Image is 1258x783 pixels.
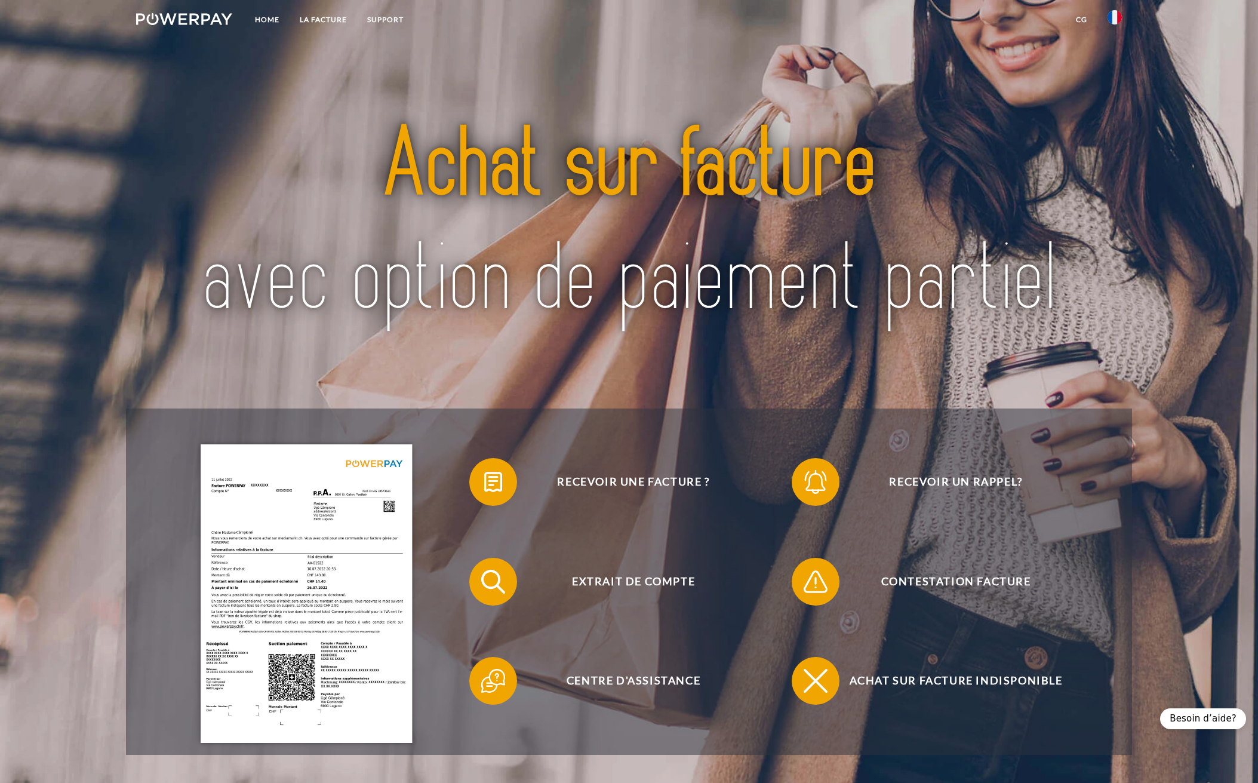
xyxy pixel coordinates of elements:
img: qb_search.svg [478,567,508,597]
button: Achat sur facture indisponible [792,657,1102,705]
span: Contestation Facture [810,558,1102,606]
span: Recevoir une facture ? [487,458,780,506]
button: Recevoir une facture ? [469,458,780,506]
span: Extrait de compte [487,558,780,606]
button: Recevoir un rappel? [792,458,1102,506]
img: qb_warning.svg [801,567,831,597]
a: LA FACTURE [290,9,357,30]
img: title-powerpay_fr.svg [184,78,1073,368]
img: logo-powerpay-white.svg [136,13,232,25]
button: Centre d'assistance [469,657,780,705]
img: qb_bell.svg [801,467,831,497]
button: Contestation Facture [792,558,1102,606]
a: CG [1066,9,1097,30]
a: Home [245,9,290,30]
a: Support [357,9,414,30]
img: qb_bill.svg [478,467,508,497]
span: Centre d'assistance [487,657,780,705]
span: Recevoir un rappel? [810,458,1102,506]
img: fr [1108,10,1122,24]
div: Besoin d’aide? [1160,708,1246,729]
img: single_invoice_powerpay_fr.jpg [201,444,412,743]
span: Achat sur facture indisponible [810,657,1102,705]
button: Extrait de compte [469,558,780,606]
img: qb_help.svg [478,666,508,696]
img: qb_close.svg [801,666,831,696]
